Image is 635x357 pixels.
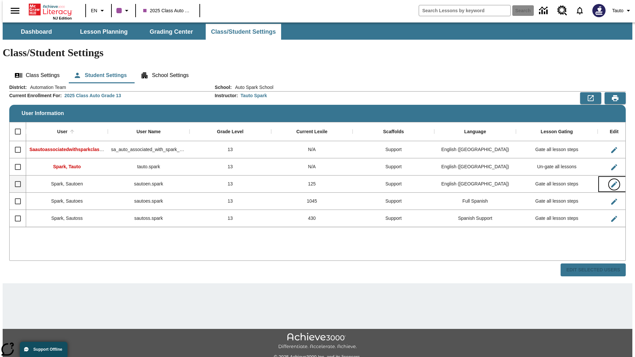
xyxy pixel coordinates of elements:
[610,5,635,17] button: Profile/Settings
[434,158,516,176] div: English (US)
[108,158,190,176] div: tauto.spark
[588,2,610,19] button: Select a new avatar
[3,24,69,40] button: Dashboard
[190,158,271,176] div: 13
[535,2,553,20] a: Data Center
[21,110,64,116] span: User Information
[190,193,271,210] div: 13
[516,193,598,210] div: Gate all lesson steps
[353,193,434,210] div: Support
[108,176,190,193] div: sautoen.spark
[383,129,404,135] div: Scaffolds
[190,210,271,227] div: 13
[91,7,97,14] span: EN
[29,2,72,20] div: Home
[143,7,192,14] span: 2025 Class Auto Grade 13
[605,92,626,104] button: Print Preview
[88,5,109,17] button: Language: EN, Select a language
[9,85,27,90] h2: District :
[211,28,276,36] span: Class/Student Settings
[9,67,626,83] div: Class/Student Settings
[68,67,132,83] button: Student Settings
[135,67,194,83] button: School Settings
[215,85,232,90] h2: School :
[217,129,243,135] div: Grade Level
[353,176,434,193] div: Support
[29,3,72,16] a: Home
[353,158,434,176] div: Support
[215,93,238,99] h2: Instructor :
[137,129,161,135] div: User Name
[434,176,516,193] div: English (US)
[434,141,516,158] div: English (US)
[108,210,190,227] div: sautoss.spark
[608,143,621,157] button: Edit User
[571,2,588,19] a: Notifications
[296,129,327,135] div: Current Lexile
[240,92,267,99] div: Tauto Spark
[9,67,65,83] button: Class Settings
[516,210,598,227] div: Gate all lesson steps
[278,333,357,350] img: Achieve3000 Differentiate Accelerate Achieve
[64,92,121,99] div: 2025 Class Auto Grade 13
[271,141,353,158] div: N/A
[206,24,281,40] button: Class/Student Settings
[464,129,486,135] div: Language
[541,129,573,135] div: Lesson Gating
[612,7,623,14] span: Tauto
[21,28,52,36] span: Dashboard
[271,176,353,193] div: 125
[71,24,137,40] button: Lesson Planning
[108,193,190,210] div: sautoes.spark
[53,16,72,20] span: NJ Edition
[271,158,353,176] div: N/A
[610,129,618,135] div: Edit
[608,161,621,174] button: Edit User
[516,141,598,158] div: Gate all lesson steps
[20,342,67,357] button: Support Offline
[33,347,62,352] span: Support Offline
[51,216,83,221] span: Spark, Sautoss
[271,210,353,227] div: 430
[516,158,598,176] div: Un-gate all lessons
[353,141,434,158] div: Support
[232,84,274,91] span: Auto Spark School
[27,84,66,91] span: Automation Team
[51,181,83,186] span: Spark, Sautoen
[190,141,271,158] div: 13
[271,193,353,210] div: 1045
[434,210,516,227] div: Spanish Support
[3,47,632,59] h1: Class/Student Settings
[3,24,282,40] div: SubNavbar
[80,28,128,36] span: Lesson Planning
[114,5,133,17] button: Class color is purple. Change class color
[580,92,601,104] button: Export to CSV
[353,210,434,227] div: Support
[138,24,204,40] button: Grading Center
[5,1,25,20] button: Open side menu
[57,129,67,135] div: User
[29,147,177,152] span: Saautoassociatedwithsparkclass, Saautoassociatedwithsparkclass
[592,4,606,17] img: Avatar
[51,198,83,204] span: Spark, Sautoes
[419,5,510,16] input: search field
[149,28,193,36] span: Grading Center
[9,93,62,99] h2: Current Enrollment For :
[9,84,626,277] div: User Information
[516,176,598,193] div: Gate all lesson steps
[3,22,632,40] div: SubNavbar
[608,212,621,225] button: Edit User
[53,164,81,169] span: Spark, Tauto
[553,2,571,20] a: Resource Center, Will open in new tab
[108,141,190,158] div: sa_auto_associated_with_spark_classes
[190,176,271,193] div: 13
[608,195,621,208] button: Edit User
[434,193,516,210] div: Full Spanish
[608,178,621,191] button: Edit User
